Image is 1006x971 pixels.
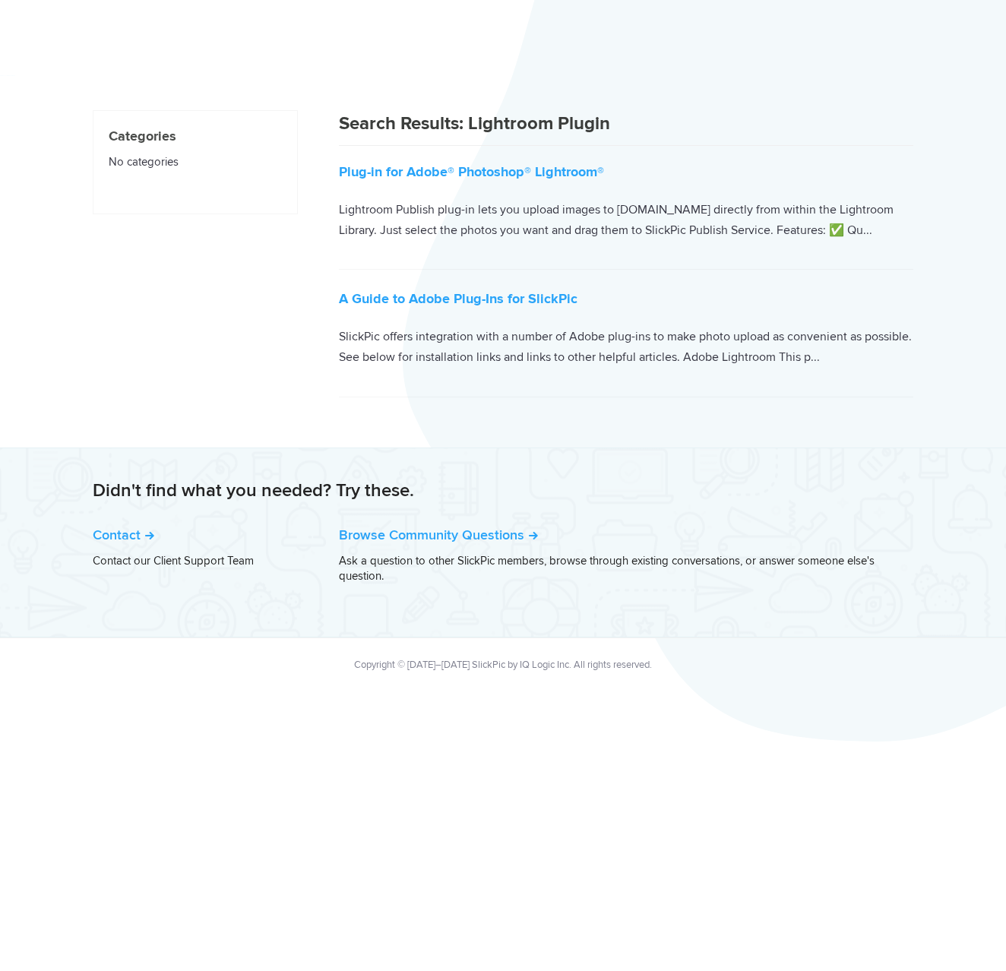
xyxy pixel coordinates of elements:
[339,110,913,146] h1: Search Results: Lightroom Plugin
[339,163,604,180] a: Plug-in for Adobe® Photoshop® Lightroom®
[109,126,282,147] h4: Categories
[109,147,282,176] li: No categories
[339,527,538,543] a: Browse Community Questions
[93,554,254,568] a: Contact our Client Support Team
[339,200,913,240] p: Lightroom Publish plug-in lets you upload images to [DOMAIN_NAME] directly from within the Lightr...
[339,327,913,367] p: SlickPic offers integration with a number of Adobe plug-ins to make photo upload as convenient as...
[93,479,913,503] h2: Didn't find what you needed? Try these.
[339,290,577,307] a: A Guide to Adobe Plug-Ins for SlickPic
[93,527,154,543] a: Contact
[93,657,913,672] div: Copyright © [DATE]–[DATE] SlickPic by IQ Logic Inc. All rights reserved.
[855,598,913,607] a: [PERSON_NAME]
[339,553,913,584] p: Ask a question to other SlickPic members, browse through existing conversations, or answer someon...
